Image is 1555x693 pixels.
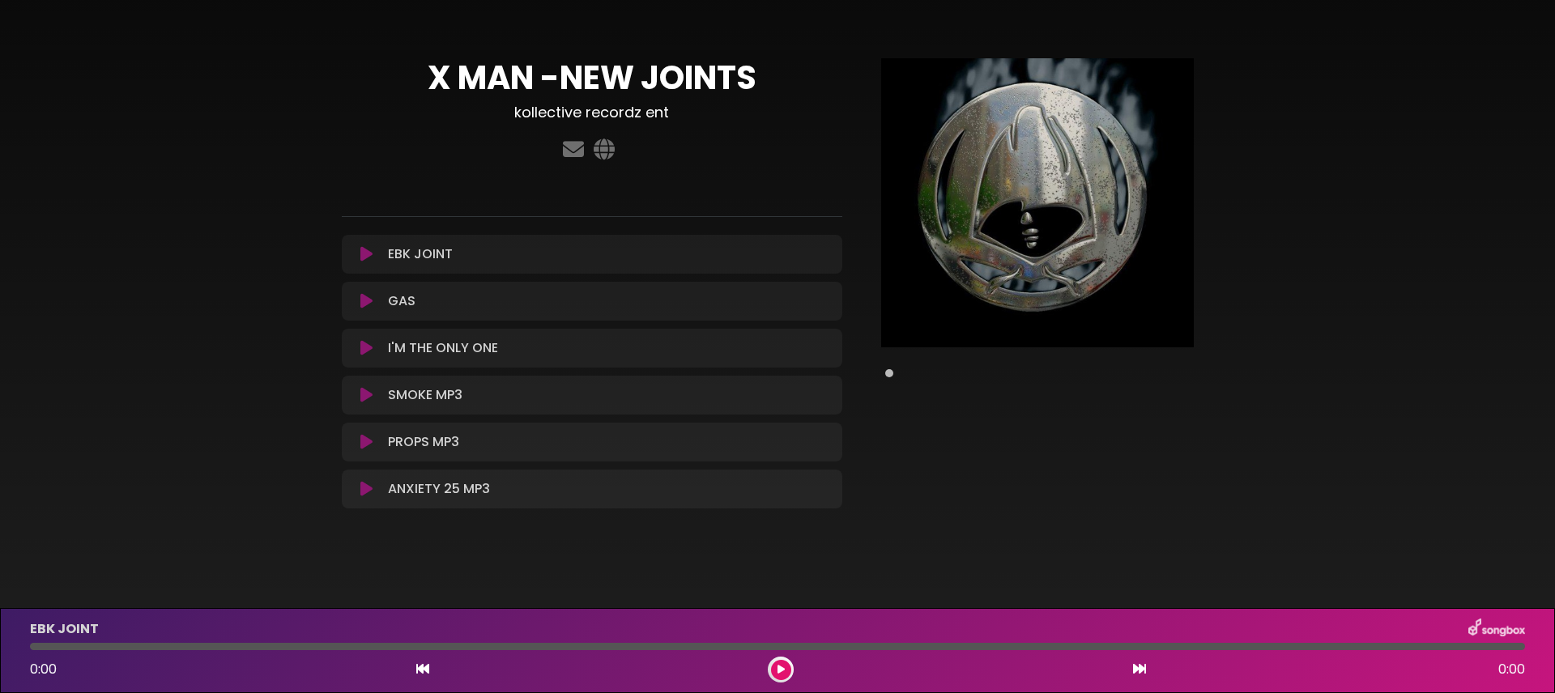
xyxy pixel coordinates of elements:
[388,479,490,499] p: ANXIETY 25 MP3
[881,58,1194,347] img: Main Media
[388,291,415,311] p: GAS
[388,338,498,358] p: I'M THE ONLY ONE
[388,244,453,264] p: EBK JOINT
[342,104,842,121] h3: kollective recordz ent
[388,385,462,405] p: SMOKE MP3
[342,58,842,97] h1: X MAN -NEW JOINTS
[388,432,459,452] p: PROPS MP3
